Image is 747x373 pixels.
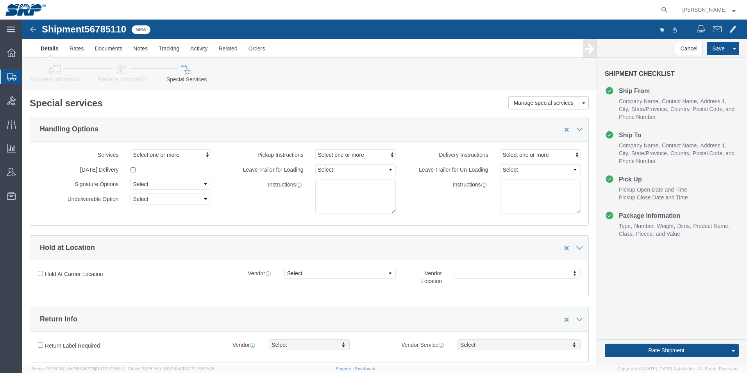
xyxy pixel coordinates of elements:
[682,5,736,14] button: [PERSON_NAME]
[336,366,355,371] a: Support
[95,366,124,371] span: [DATE] 09:51:11
[355,366,375,371] a: Feedback
[22,20,747,365] iframe: FS Legacy Container
[128,366,214,371] span: Client: 2025.18.0-9839db4
[682,5,727,14] span: Ed Simmons
[5,4,46,16] img: logo
[31,366,124,371] span: Server: 2025.18.0-dd719145275
[182,366,214,371] span: [DATE] 09:32:48
[617,366,738,372] span: Copyright © [DATE]-[DATE] Agistix Inc., All Rights Reserved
